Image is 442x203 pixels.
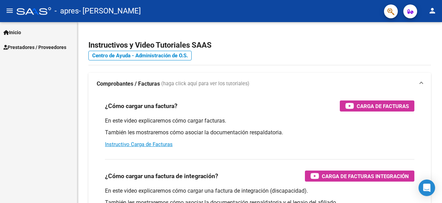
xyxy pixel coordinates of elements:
[428,7,436,15] mat-icon: person
[3,29,21,36] span: Inicio
[340,100,414,112] button: Carga de Facturas
[322,172,409,181] span: Carga de Facturas Integración
[3,43,66,51] span: Prestadores / Proveedores
[357,102,409,110] span: Carga de Facturas
[88,39,431,52] h2: Instructivos y Video Tutoriales SAAS
[305,171,414,182] button: Carga de Facturas Integración
[88,51,192,60] a: Centro de Ayuda - Administración de O.S.
[6,7,14,15] mat-icon: menu
[105,117,414,125] p: En este video explicaremos cómo cargar facturas.
[161,80,249,88] span: (haga click aquí para ver los tutoriales)
[97,80,160,88] strong: Comprobantes / Facturas
[105,129,414,136] p: También les mostraremos cómo asociar la documentación respaldatoria.
[79,3,141,19] span: - [PERSON_NAME]
[105,101,177,111] h3: ¿Cómo cargar una factura?
[105,171,218,181] h3: ¿Cómo cargar una factura de integración?
[88,73,431,95] mat-expansion-panel-header: Comprobantes / Facturas (haga click aquí para ver los tutoriales)
[55,3,79,19] span: - apres
[419,180,435,196] div: Open Intercom Messenger
[105,141,173,147] a: Instructivo Carga de Facturas
[105,187,414,195] p: En este video explicaremos cómo cargar una factura de integración (discapacidad).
